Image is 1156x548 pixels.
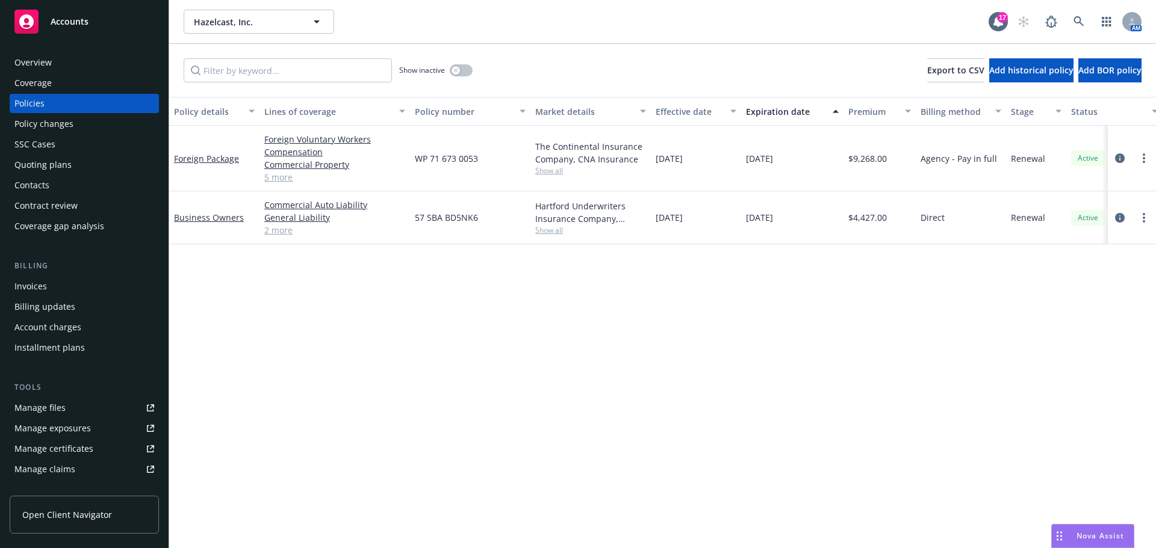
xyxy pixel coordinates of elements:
[1011,211,1045,224] span: Renewal
[1113,211,1127,225] a: circleInformation
[535,165,646,176] span: Show all
[1078,58,1142,82] button: Add BOR policy
[184,58,392,82] input: Filter by keyword...
[14,318,81,337] div: Account charges
[14,398,66,417] div: Manage files
[530,97,651,126] button: Market details
[1137,151,1151,165] a: more
[14,53,52,72] div: Overview
[1011,105,1048,118] div: Stage
[14,155,72,174] div: Quoting plans
[10,5,159,38] a: Accounts
[10,460,159,479] a: Manage claims
[916,97,1006,126] button: Billing method
[174,105,241,118] div: Policy details
[921,152,997,165] span: Agency - Pay in full
[1011,10,1036,34] a: Start snowing
[264,133,405,158] a: Foreign Voluntary Workers Compensation
[14,196,78,215] div: Contract review
[921,211,945,224] span: Direct
[10,398,159,417] a: Manage files
[535,200,646,225] div: Hartford Underwriters Insurance Company, Hartford Insurance Group
[1095,10,1119,34] a: Switch app
[10,176,159,195] a: Contacts
[10,338,159,357] a: Installment plans
[264,158,405,171] a: Commercial Property
[174,153,239,164] a: Foreign Package
[1076,212,1100,223] span: Active
[1011,152,1045,165] span: Renewal
[184,10,334,34] button: Hazelcast, Inc.
[14,460,75,479] div: Manage claims
[10,381,159,393] div: Tools
[10,135,159,154] a: SSC Cases
[741,97,844,126] button: Expiration date
[989,58,1074,82] button: Add historical policy
[14,480,71,499] div: Manage BORs
[10,297,159,316] a: Billing updates
[927,64,984,76] span: Export to CSV
[14,277,47,296] div: Invoices
[264,211,405,224] a: General Liability
[746,105,825,118] div: Expiration date
[746,211,773,224] span: [DATE]
[1067,10,1091,34] a: Search
[1071,105,1145,118] div: Status
[14,73,52,93] div: Coverage
[264,105,392,118] div: Lines of coverage
[10,480,159,499] a: Manage BORs
[535,105,633,118] div: Market details
[10,196,159,215] a: Contract review
[1076,153,1100,164] span: Active
[14,338,85,357] div: Installment plans
[14,439,93,458] div: Manage certificates
[399,65,445,75] span: Show inactive
[410,97,530,126] button: Policy number
[848,105,898,118] div: Premium
[14,94,45,113] div: Policies
[10,419,159,438] a: Manage exposures
[51,17,89,26] span: Accounts
[1137,211,1151,225] a: more
[1006,97,1066,126] button: Stage
[656,105,723,118] div: Effective date
[14,297,75,316] div: Billing updates
[10,155,159,174] a: Quoting plans
[264,171,405,183] a: 5 more
[22,508,112,521] span: Open Client Navigator
[656,152,683,165] span: [DATE]
[14,135,55,154] div: SSC Cases
[14,114,73,134] div: Policy changes
[1077,531,1124,541] span: Nova Assist
[656,211,683,224] span: [DATE]
[14,176,49,195] div: Contacts
[535,140,646,165] div: The Continental Insurance Company, CNA Insurance
[264,224,405,236] a: 2 more
[194,16,298,28] span: Hazelcast, Inc.
[169,97,259,126] button: Policy details
[10,53,159,72] a: Overview
[415,152,478,165] span: WP 71 673 0053
[174,212,244,223] a: Business Owners
[10,318,159,337] a: Account charges
[10,260,159,272] div: Billing
[1052,525,1067,547] div: Drag to move
[844,97,916,126] button: Premium
[10,439,159,458] a: Manage certificates
[997,12,1008,23] div: 17
[535,225,646,235] span: Show all
[10,114,159,134] a: Policy changes
[10,73,159,93] a: Coverage
[10,277,159,296] a: Invoices
[921,105,988,118] div: Billing method
[14,419,91,438] div: Manage exposures
[10,94,159,113] a: Policies
[927,58,984,82] button: Export to CSV
[746,152,773,165] span: [DATE]
[848,152,887,165] span: $9,268.00
[14,217,104,236] div: Coverage gap analysis
[848,211,887,224] span: $4,427.00
[989,64,1074,76] span: Add historical policy
[1051,524,1134,548] button: Nova Assist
